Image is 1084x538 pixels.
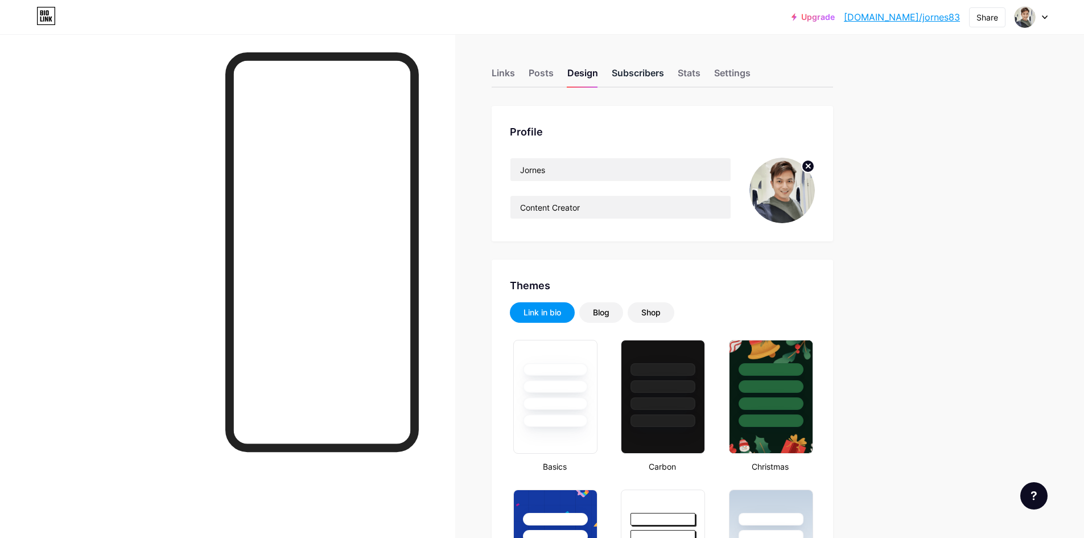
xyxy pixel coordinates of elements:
[749,158,815,223] img: Jornes Sim
[126,67,192,75] div: Keywords by Traffic
[529,66,554,87] div: Posts
[726,461,815,473] div: Christmas
[612,66,664,87] div: Subscribers
[510,124,815,139] div: Profile
[492,66,515,87] div: Links
[714,66,751,87] div: Settings
[510,158,731,181] input: Name
[792,13,835,22] a: Upgrade
[976,11,998,23] div: Share
[113,66,122,75] img: tab_keywords_by_traffic_grey.svg
[31,66,40,75] img: tab_domain_overview_orange.svg
[524,307,561,318] div: Link in bio
[43,67,102,75] div: Domain Overview
[617,461,707,473] div: Carbon
[32,18,56,27] div: v 4.0.25
[844,10,960,24] a: [DOMAIN_NAME]/jornes83
[593,307,609,318] div: Blog
[641,307,661,318] div: Shop
[18,18,27,27] img: logo_orange.svg
[678,66,700,87] div: Stats
[510,278,815,293] div: Themes
[30,30,125,39] div: Domain: [DOMAIN_NAME]
[567,66,598,87] div: Design
[510,196,731,219] input: Bio
[18,30,27,39] img: website_grey.svg
[510,461,599,473] div: Basics
[1014,6,1036,28] img: Jornes Sim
